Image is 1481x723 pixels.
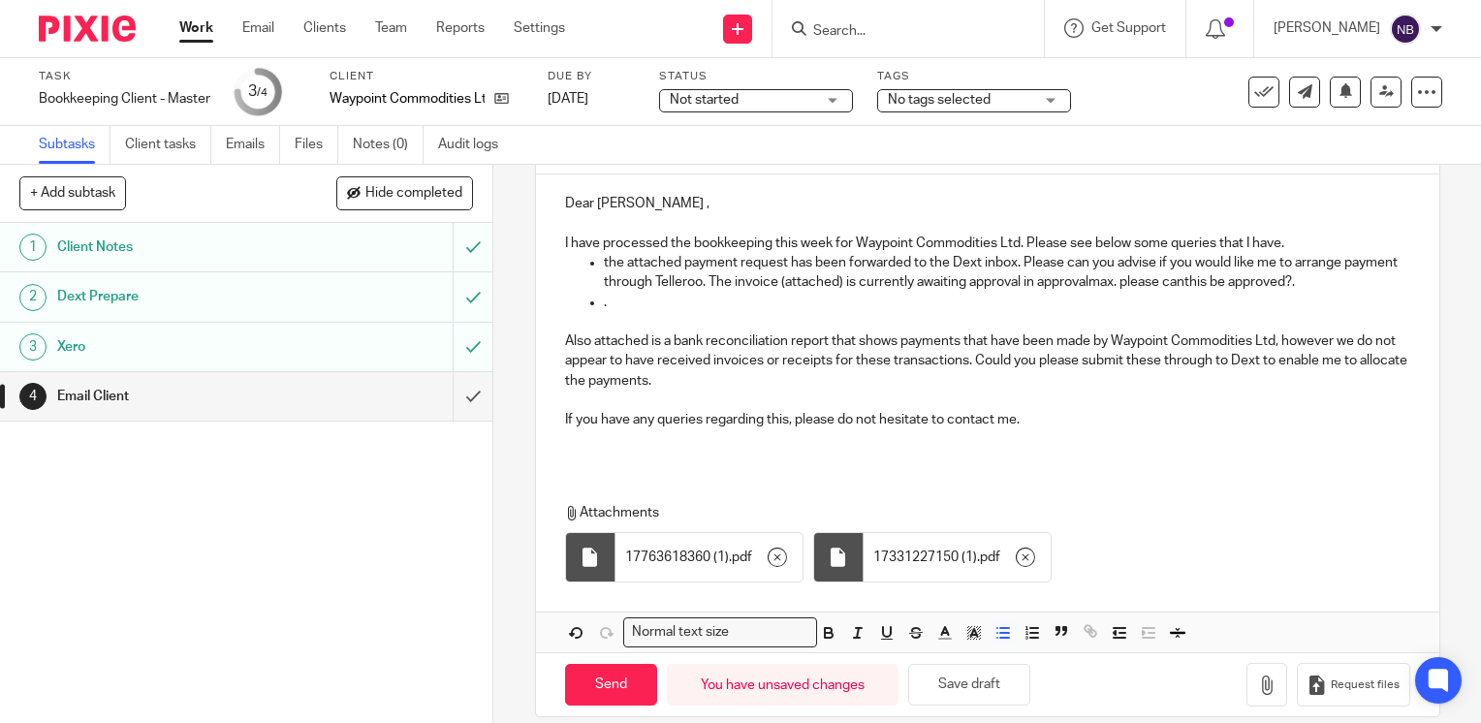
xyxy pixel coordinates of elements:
a: Clients [303,18,346,38]
a: Reports [436,18,485,38]
h1: Dext Prepare [57,282,308,311]
a: Email [242,18,274,38]
a: Notes (0) [353,126,424,164]
p: the attached payment request has been forwarded to the Dext inbox. Please can you advise if you w... [604,253,1410,293]
span: Normal text size [628,622,734,643]
p: . [604,293,1410,312]
div: . [864,533,1051,582]
p: Attachments [565,503,1393,522]
label: Status [659,69,853,84]
span: 17331227150 (1) [873,548,977,567]
span: No tags selected [888,93,991,107]
input: Search for option [736,622,805,643]
button: + Add subtask [19,176,126,209]
span: Get Support [1091,21,1166,35]
p: Also attached is a bank reconciliation report that shows payments that have been made by Waypoint... [565,331,1410,391]
span: pdf [980,548,1000,567]
button: Request files [1297,663,1409,707]
button: Save draft [908,664,1030,706]
span: Hide completed [365,186,462,202]
div: 1 [19,234,47,261]
img: svg%3E [1390,14,1421,45]
div: You have unsaved changes [667,664,898,706]
div: Bookkeeping Client - Master [39,89,210,109]
a: Audit logs [438,126,513,164]
button: Hide completed [336,176,473,209]
h1: Client Notes [57,233,308,262]
span: Request files [1331,677,1400,693]
a: Settings [514,18,565,38]
span: Not started [670,93,739,107]
label: Client [330,69,523,84]
a: Work [179,18,213,38]
h1: Xero [57,332,308,361]
h1: Email Client [57,382,308,411]
input: Send [565,664,657,706]
span: 17763618360 (1) [625,548,729,567]
a: Subtasks [39,126,110,164]
p: [PERSON_NAME] [1274,18,1380,38]
a: Emails [226,126,280,164]
small: /4 [257,87,268,98]
input: Search [811,23,986,41]
span: [DATE] [548,92,588,106]
a: Files [295,126,338,164]
img: Pixie [39,16,136,42]
div: 4 [19,383,47,410]
label: Due by [548,69,635,84]
div: . [615,533,803,582]
a: Client tasks [125,126,211,164]
p: If you have any queries regarding this, please do not hesitate to contact me. [565,410,1410,429]
a: Team [375,18,407,38]
div: 3 [19,333,47,361]
div: Search for option [623,617,817,647]
span: pdf [732,548,752,567]
p: Waypoint Commodities Ltd [330,89,485,109]
div: 2 [19,284,47,311]
p: Dear [PERSON_NAME] , [565,194,1410,213]
p: I have processed the bookkeeping this week for Waypoint Commodities Ltd. Please see below some qu... [565,234,1410,253]
div: 3 [248,80,268,103]
label: Tags [877,69,1071,84]
label: Task [39,69,210,84]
